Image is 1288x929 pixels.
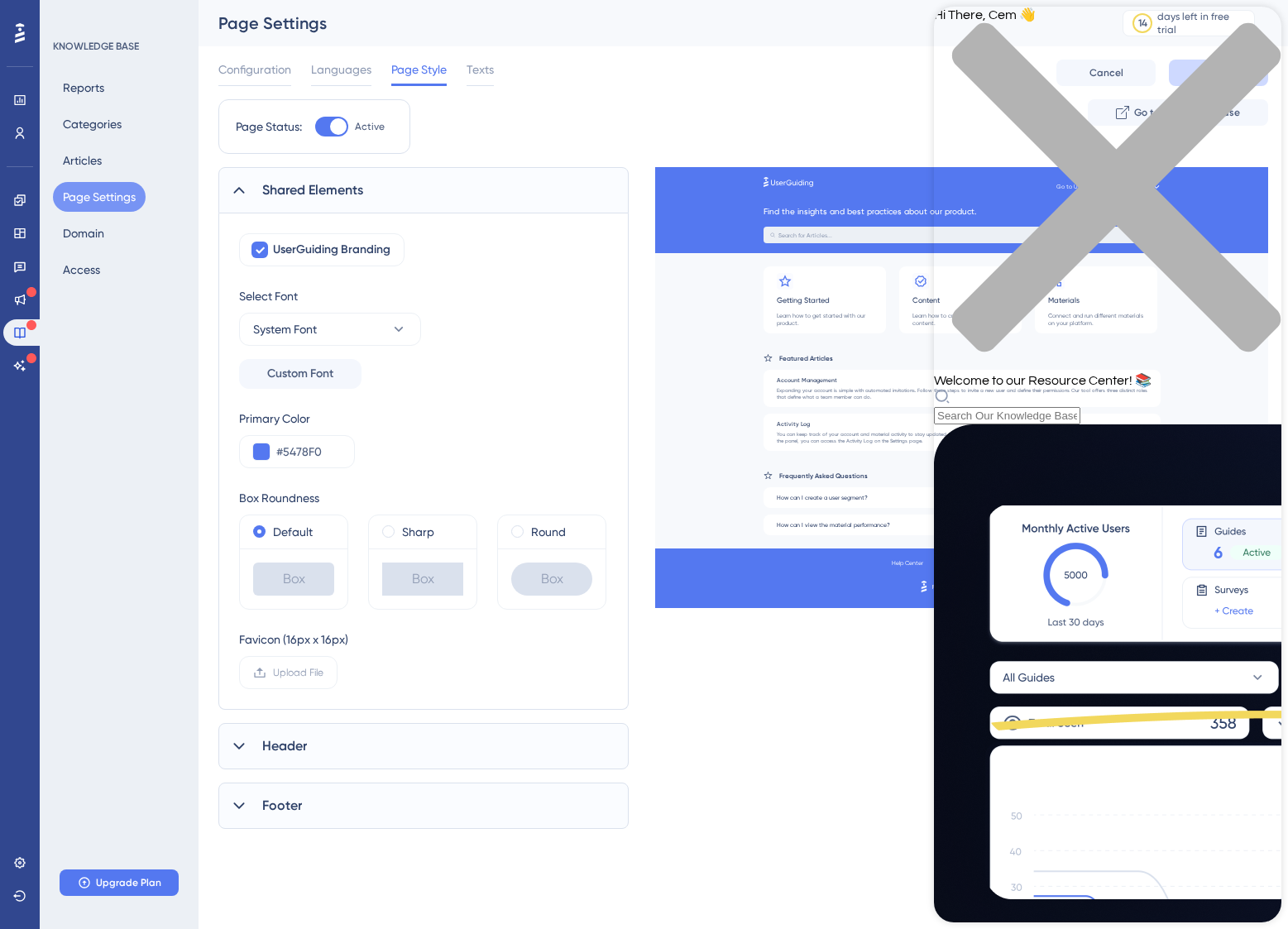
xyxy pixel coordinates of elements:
[467,60,494,79] span: Texts
[239,313,421,346] button: System Font
[53,218,114,248] button: Domain
[218,12,1081,35] div: Page Settings
[239,359,362,389] button: Custom Font
[10,10,40,40] img: launcher-image-alternative-text
[511,563,592,596] div: Box
[402,522,434,542] label: Sharp
[53,73,114,103] button: Reports
[273,240,390,260] span: UserGuiding Branding
[262,796,302,816] span: Footer
[53,146,112,175] button: Articles
[53,40,139,53] div: KNOWLEDGE BASE
[53,109,132,139] button: Categories
[382,563,463,596] div: Box
[267,364,333,384] span: Custom Font
[5,5,45,45] button: Open AI Assistant Launcher
[53,182,146,212] button: Page Settings
[253,563,334,596] div: Box
[239,409,355,429] div: Primary Color
[253,319,317,339] span: System Font
[355,120,385,133] span: Active
[39,4,103,24] span: Need Help?
[239,488,606,508] div: Box Roundness
[218,60,291,79] span: Configuration
[96,876,161,889] span: Upgrade Plan
[311,60,371,79] span: Languages
[239,286,421,306] div: Select Font
[273,522,313,542] label: Default
[60,869,179,896] button: Upgrade Plan
[239,630,348,649] div: Favicon (16px x 16px)
[262,180,363,200] span: Shared Elements
[391,60,447,79] span: Page Style
[273,666,323,679] span: Upload File
[53,255,110,285] button: Access
[531,522,566,542] label: Round
[262,736,307,756] span: Header
[236,117,302,136] div: Page Status:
